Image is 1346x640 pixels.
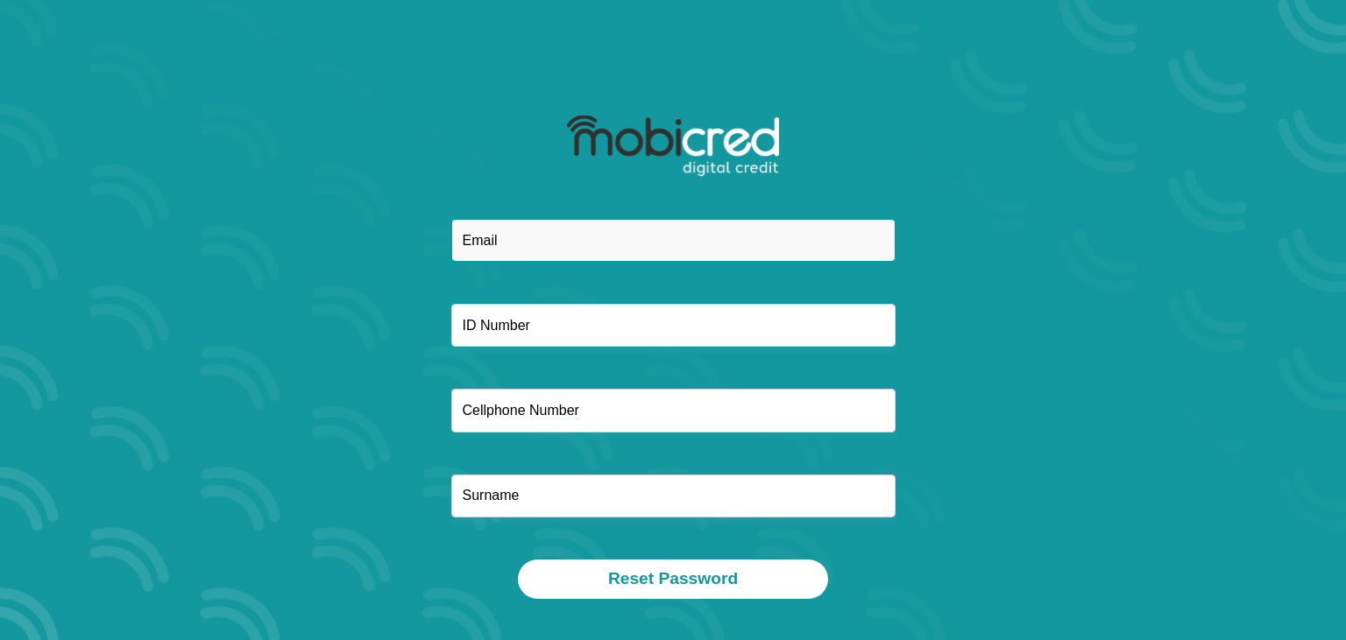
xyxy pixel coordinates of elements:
[518,559,828,599] button: Reset Password
[451,475,896,517] input: Surname
[451,219,896,262] input: Email
[567,116,778,177] img: mobicred logo
[451,304,896,347] input: ID Number
[451,389,896,432] input: Cellphone Number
